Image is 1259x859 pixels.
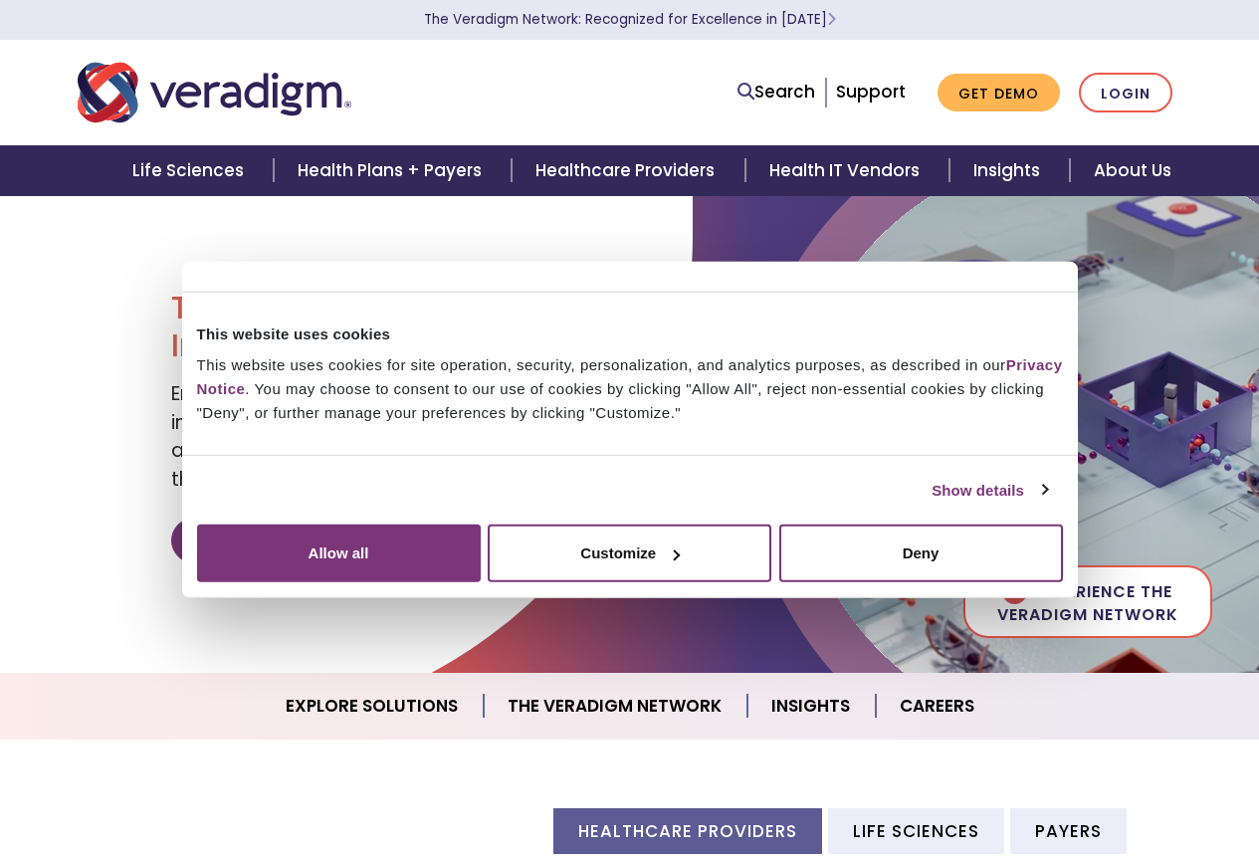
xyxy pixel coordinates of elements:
[78,60,351,125] img: Veradigm logo
[827,10,836,29] span: Learn More
[938,74,1060,112] a: Get Demo
[171,380,609,493] span: Empowering our clients with trusted data, insights, and solutions to help reduce costs and improv...
[828,808,1004,853] li: Life Sciences
[1079,73,1172,113] a: Login
[488,525,771,582] button: Customize
[737,79,815,106] a: Search
[747,681,876,732] a: Insights
[171,518,479,563] a: Discover Veradigm's Value
[836,80,906,104] a: Support
[197,322,1063,345] div: This website uses cookies
[876,681,998,732] a: Careers
[171,289,614,365] h1: Transforming Health, Insightfully®
[512,145,744,196] a: Healthcare Providers
[484,681,747,732] a: The Veradigm Network
[424,10,836,29] a: The Veradigm Network: Recognized for Excellence in [DATE]Learn More
[197,525,481,582] button: Allow all
[197,356,1063,397] a: Privacy Notice
[262,681,484,732] a: Explore Solutions
[274,145,512,196] a: Health Plans + Payers
[553,808,822,853] li: Healthcare Providers
[745,145,949,196] a: Health IT Vendors
[779,525,1063,582] button: Deny
[197,353,1063,425] div: This website uses cookies for site operation, security, personalization, and analytics purposes, ...
[108,145,274,196] a: Life Sciences
[1010,808,1127,853] li: Payers
[949,145,1070,196] a: Insights
[932,478,1047,502] a: Show details
[1070,145,1195,196] a: About Us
